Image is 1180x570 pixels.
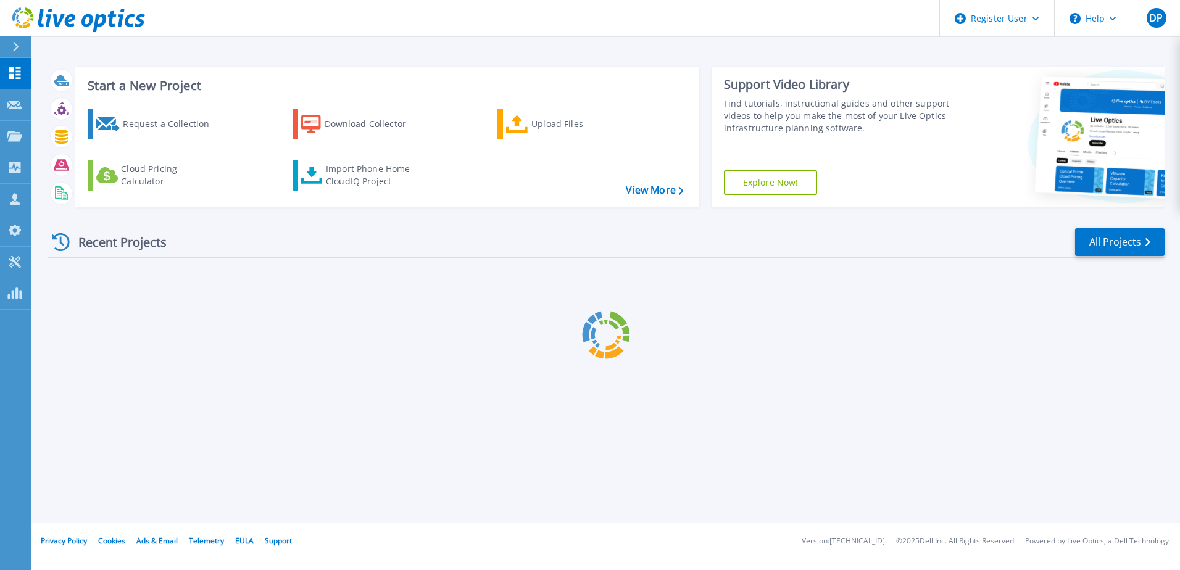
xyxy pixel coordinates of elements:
div: Recent Projects [48,227,183,257]
div: Cloud Pricing Calculator [121,163,220,188]
a: Request a Collection [88,109,225,139]
a: Support [265,535,292,546]
a: Ads & Email [136,535,178,546]
div: Find tutorials, instructional guides and other support videos to help you make the most of your L... [724,97,955,134]
li: Powered by Live Optics, a Dell Technology [1025,537,1169,545]
li: Version: [TECHNICAL_ID] [802,537,885,545]
a: Download Collector [293,109,430,139]
div: Import Phone Home CloudIQ Project [326,163,422,188]
a: View More [626,184,683,196]
div: Download Collector [325,112,423,136]
a: EULA [235,535,254,546]
a: All Projects [1075,228,1165,256]
div: Support Video Library [724,76,955,93]
div: Upload Files [531,112,630,136]
li: © 2025 Dell Inc. All Rights Reserved [896,537,1014,545]
h3: Start a New Project [88,79,683,93]
span: DP [1149,13,1163,23]
a: Cloud Pricing Calculator [88,160,225,191]
div: Request a Collection [123,112,222,136]
a: Explore Now! [724,170,818,195]
a: Telemetry [189,535,224,546]
a: Privacy Policy [41,535,87,546]
a: Upload Files [497,109,635,139]
a: Cookies [98,535,125,546]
